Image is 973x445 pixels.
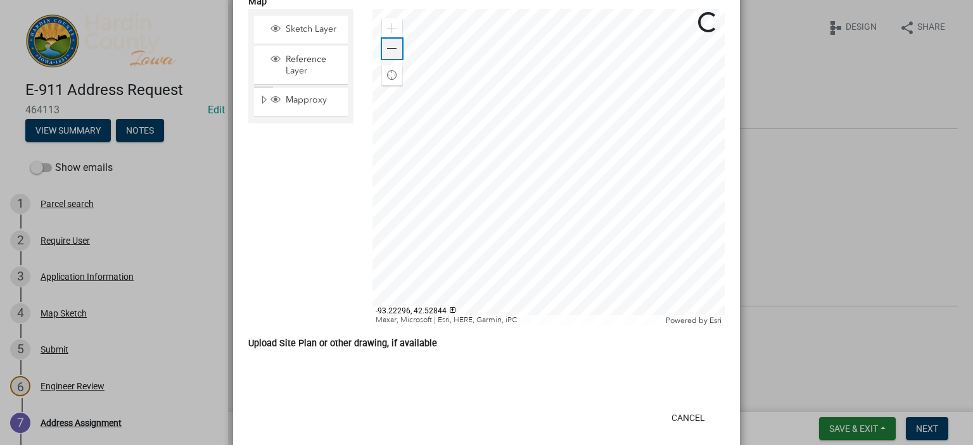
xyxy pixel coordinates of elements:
div: Reference Layer [269,54,343,77]
div: Powered by [663,315,725,325]
label: Upload Site Plan or other drawing, if available [248,339,437,348]
a: Esri [709,316,722,325]
span: Sketch Layer [283,23,343,35]
li: Reference Layer [254,46,348,85]
span: Reference Layer [283,54,343,77]
span: Mapproxy [283,94,343,106]
div: Zoom out [382,39,402,59]
li: Sketch Layer [254,16,348,44]
li: Mapproxy [254,87,348,116]
ul: Layer List [253,13,349,120]
div: Zoom in [382,18,402,39]
div: Maxar, Microsoft | Esri, HERE, Garmin, iPC [372,315,663,325]
div: Mapproxy [269,94,343,107]
div: Sketch Layer [269,23,343,36]
div: Find my location [382,65,402,85]
span: Expand [259,94,269,108]
button: Cancel [661,406,715,429]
